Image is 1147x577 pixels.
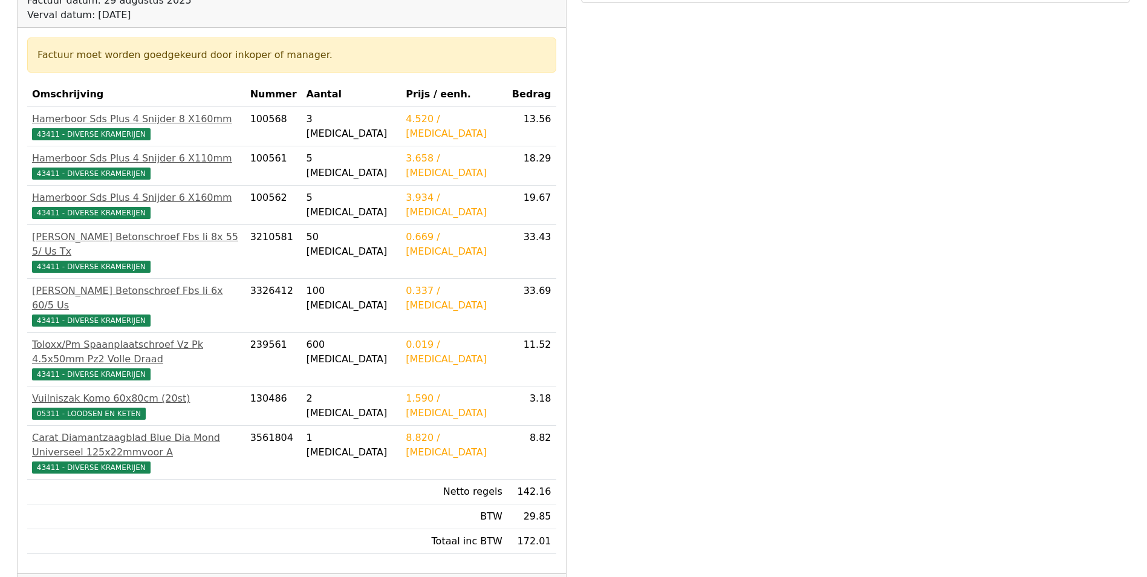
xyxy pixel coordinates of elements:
th: Prijs / eenh. [401,82,507,107]
div: Toloxx/Pm Spaanplaatschroef Vz Pk 4.5x50mm Pz2 Volle Draad [32,337,241,367]
td: 100562 [245,186,302,225]
div: 3.658 / [MEDICAL_DATA] [406,151,502,180]
span: 43411 - DIVERSE KRAMERIJEN [32,368,151,380]
div: 100 [MEDICAL_DATA] [307,284,397,313]
td: Netto regels [401,480,507,504]
td: 3210581 [245,225,302,279]
div: 8.820 / [MEDICAL_DATA] [406,431,502,460]
div: 1 [MEDICAL_DATA] [307,431,397,460]
th: Bedrag [507,82,556,107]
a: Hamerboor Sds Plus 4 Snijder 6 X110mm43411 - DIVERSE KRAMERIJEN [32,151,241,180]
td: 11.52 [507,333,556,386]
th: Omschrijving [27,82,245,107]
a: [PERSON_NAME] Betonschroef Fbs Ii 8x 55 5/ Us Tx43411 - DIVERSE KRAMERIJEN [32,230,241,273]
div: 0.019 / [MEDICAL_DATA] [406,337,502,367]
td: 142.16 [507,480,556,504]
span: 43411 - DIVERSE KRAMERIJEN [32,315,151,327]
a: Hamerboor Sds Plus 4 Snijder 6 X160mm43411 - DIVERSE KRAMERIJEN [32,191,241,220]
div: Hamerboor Sds Plus 4 Snijder 6 X160mm [32,191,241,205]
td: 3561804 [245,426,302,480]
div: 1.590 / [MEDICAL_DATA] [406,391,502,420]
span: 43411 - DIVERSE KRAMERIJEN [32,168,151,180]
td: 3.18 [507,386,556,426]
div: Verval datum: [DATE] [27,8,192,22]
td: 33.69 [507,279,556,333]
a: Hamerboor Sds Plus 4 Snijder 8 X160mm43411 - DIVERSE KRAMERIJEN [32,112,241,141]
td: 100561 [245,146,302,186]
span: 43411 - DIVERSE KRAMERIJEN [32,461,151,474]
div: Factuur moet worden goedgekeurd door inkoper of manager. [37,48,546,62]
div: Carat Diamantzaagblad Blue Dia Mond Universeel 125x22mmvoor A [32,431,241,460]
td: 29.85 [507,504,556,529]
td: 19.67 [507,186,556,225]
div: 5 [MEDICAL_DATA] [307,191,397,220]
a: Carat Diamantzaagblad Blue Dia Mond Universeel 125x22mmvoor A43411 - DIVERSE KRAMERIJEN [32,431,241,474]
td: 239561 [245,333,302,386]
td: 18.29 [507,146,556,186]
span: 05311 - LOODSEN EN KETEN [32,408,146,420]
div: Vuilniszak Komo 60x80cm (20st) [32,391,241,406]
a: [PERSON_NAME] Betonschroef Fbs Ii 6x 60/5 Us43411 - DIVERSE KRAMERIJEN [32,284,241,327]
td: BTW [401,504,507,529]
td: 8.82 [507,426,556,480]
td: 130486 [245,386,302,426]
td: 33.43 [507,225,556,279]
div: 3 [MEDICAL_DATA] [307,112,397,141]
th: Aantal [302,82,401,107]
div: Hamerboor Sds Plus 4 Snijder 6 X110mm [32,151,241,166]
th: Nummer [245,82,302,107]
div: 2 [MEDICAL_DATA] [307,391,397,420]
a: Vuilniszak Komo 60x80cm (20st)05311 - LOODSEN EN KETEN [32,391,241,420]
div: Hamerboor Sds Plus 4 Snijder 8 X160mm [32,112,241,126]
td: 3326412 [245,279,302,333]
span: 43411 - DIVERSE KRAMERIJEN [32,261,151,273]
div: [PERSON_NAME] Betonschroef Fbs Ii 6x 60/5 Us [32,284,241,313]
span: 43411 - DIVERSE KRAMERIJEN [32,128,151,140]
div: 50 [MEDICAL_DATA] [307,230,397,259]
div: 3.934 / [MEDICAL_DATA] [406,191,502,220]
div: 0.669 / [MEDICAL_DATA] [406,230,502,259]
td: Totaal inc BTW [401,529,507,554]
div: 600 [MEDICAL_DATA] [307,337,397,367]
td: 100568 [245,107,302,146]
div: 5 [MEDICAL_DATA] [307,151,397,180]
div: [PERSON_NAME] Betonschroef Fbs Ii 8x 55 5/ Us Tx [32,230,241,259]
td: 172.01 [507,529,556,554]
div: 0.337 / [MEDICAL_DATA] [406,284,502,313]
a: Toloxx/Pm Spaanplaatschroef Vz Pk 4.5x50mm Pz2 Volle Draad43411 - DIVERSE KRAMERIJEN [32,337,241,381]
div: 4.520 / [MEDICAL_DATA] [406,112,502,141]
td: 13.56 [507,107,556,146]
span: 43411 - DIVERSE KRAMERIJEN [32,207,151,219]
